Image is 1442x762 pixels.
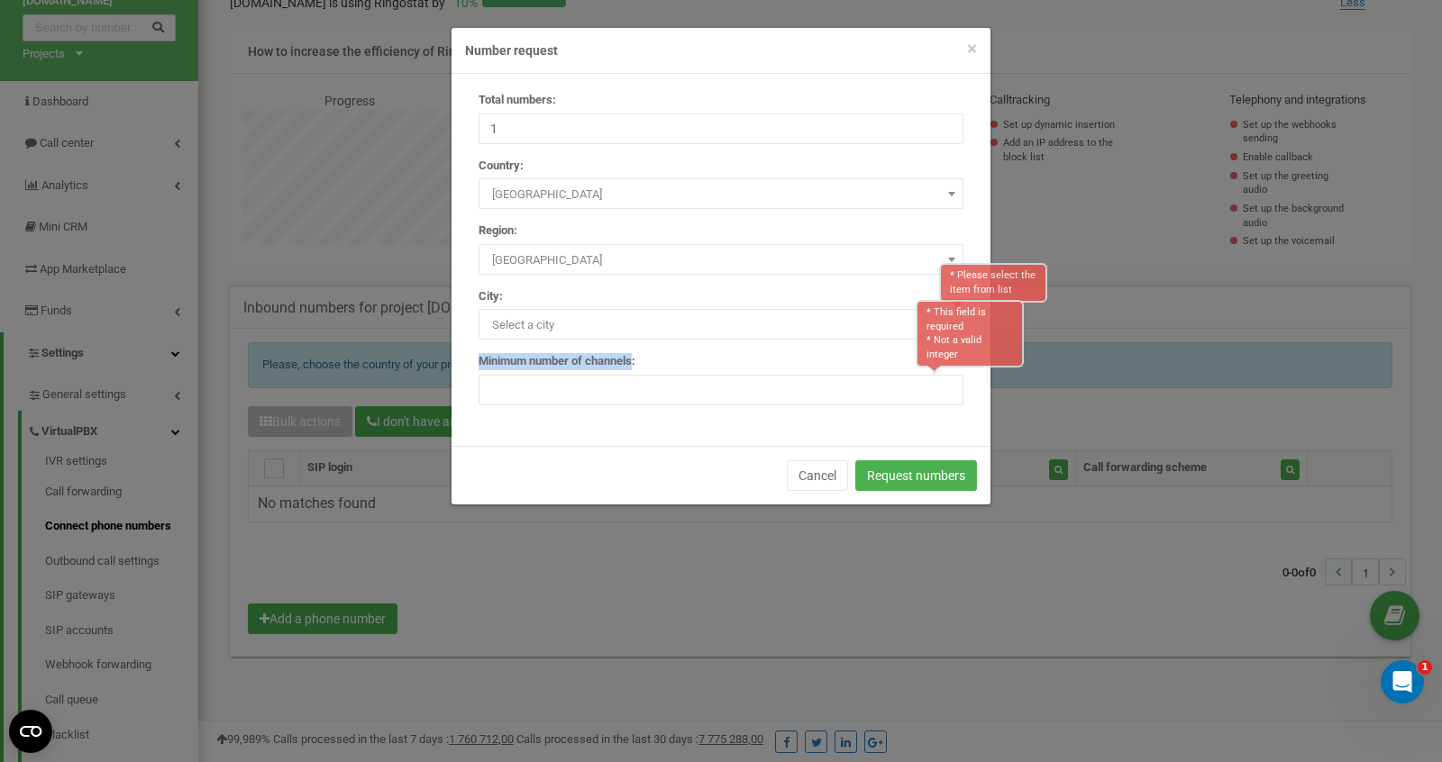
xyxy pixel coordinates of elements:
div: * This field is required * Not a valid integer [916,300,1024,367]
iframe: Intercom live chat [1381,660,1424,703]
label: Total numbers: [479,92,556,109]
span: Moscow [485,248,957,273]
span: × [967,38,977,59]
button: Request numbers [855,460,977,491]
span: Russia [479,178,963,209]
label: Region: [479,222,517,240]
h4: Number request [465,41,977,59]
span: Select a city [485,313,957,338]
button: Open CMP widget [9,710,52,753]
label: Minimum number of channels: [479,353,635,370]
div: * Please select the item from list [939,263,1047,302]
span: Select a city [479,309,963,340]
span: 1 [1418,660,1432,675]
span: Russia [485,182,957,207]
span: Moscow [479,244,963,275]
label: City: [479,288,503,305]
button: Cancel [787,460,848,491]
label: Country: [479,158,524,175]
